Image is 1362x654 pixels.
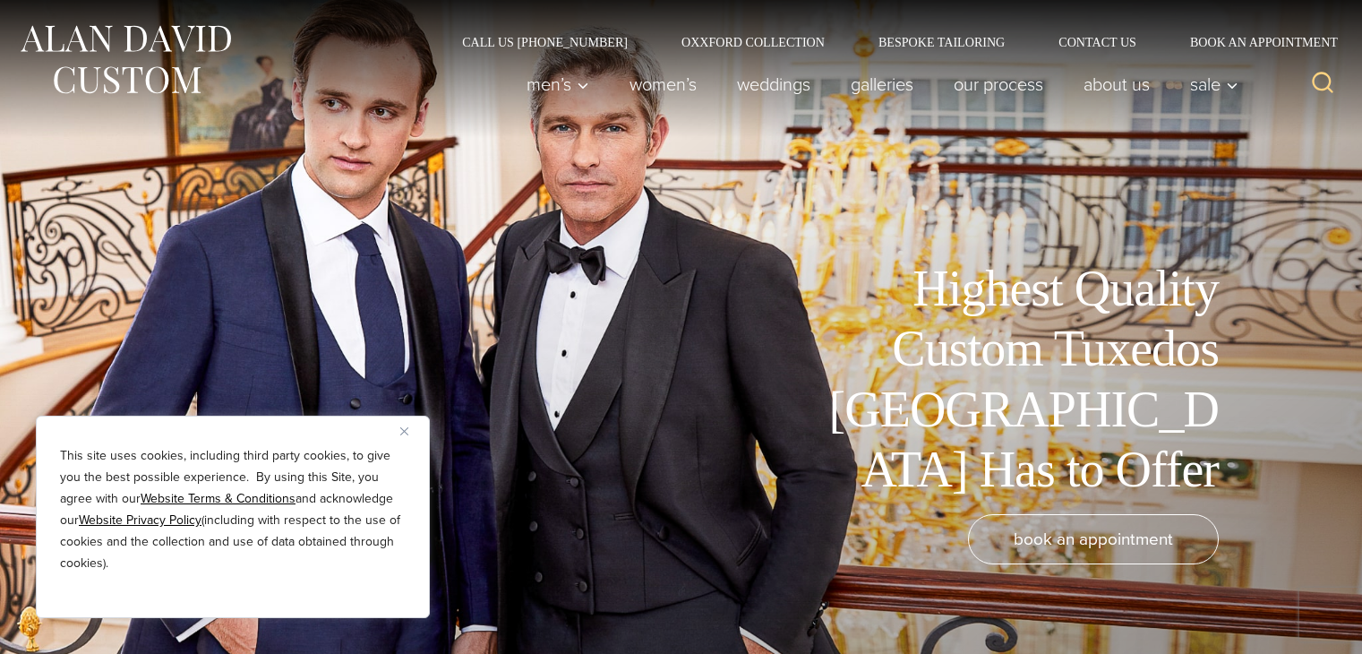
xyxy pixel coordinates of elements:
[60,445,406,574] p: This site uses cookies, including third party cookies, to give you the best possible experience. ...
[655,36,852,48] a: Oxxford Collection
[934,66,1064,102] a: Our Process
[79,511,201,529] a: Website Privacy Policy
[527,75,589,93] span: Men’s
[435,36,655,48] a: Call Us [PHONE_NUMBER]
[1064,66,1170,102] a: About Us
[852,36,1032,48] a: Bespoke Tailoring
[610,66,717,102] a: Women’s
[435,36,1344,48] nav: Secondary Navigation
[400,427,408,435] img: Close
[831,66,934,102] a: Galleries
[1190,75,1238,93] span: Sale
[1163,36,1344,48] a: Book an Appointment
[1032,36,1163,48] a: Contact Us
[400,420,422,442] button: Close
[816,259,1219,500] h1: Highest Quality Custom Tuxedos [GEOGRAPHIC_DATA] Has to Offer
[507,66,1248,102] nav: Primary Navigation
[1301,63,1344,106] button: View Search Form
[18,20,233,99] img: Alan David Custom
[717,66,831,102] a: weddings
[1014,526,1173,552] span: book an appointment
[141,489,296,508] a: Website Terms & Conditions
[968,514,1219,564] a: book an appointment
